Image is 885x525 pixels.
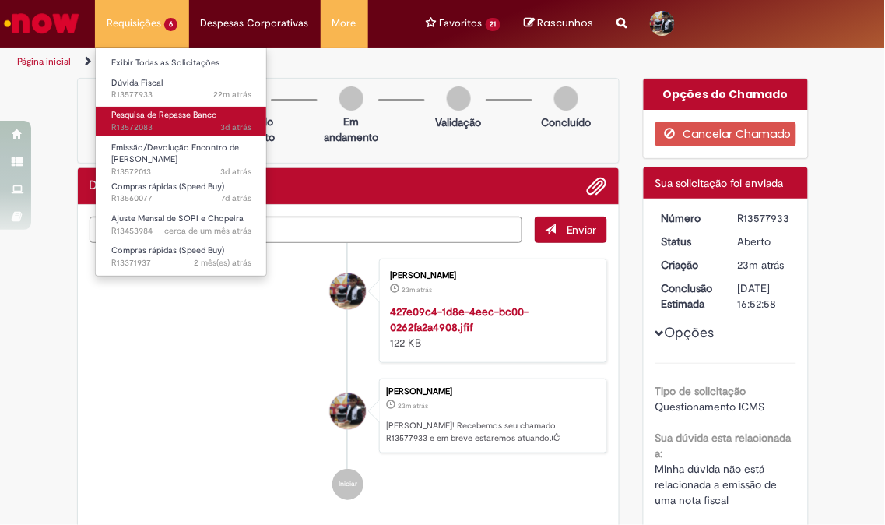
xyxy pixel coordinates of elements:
time: 29/09/2025 15:52:55 [738,258,785,272]
span: Rascunhos [537,16,593,30]
b: Tipo de solicitação [655,384,746,398]
span: cerca de um mês atrás [164,225,251,237]
a: Aberto R13560077 : Compras rápidas (Speed Buy) [96,178,267,207]
span: 2 mês(es) atrás [194,257,251,269]
span: Emissão/Devolução Encontro de [PERSON_NAME] [111,142,239,166]
span: Compras rápidas (Speed Buy) [111,181,224,192]
div: Matheus Henrique Costa Pereira [330,393,366,429]
ul: Trilhas de página [12,48,504,76]
span: Favoritos [440,16,483,31]
img: img-circle-grey.png [339,86,363,111]
span: Pesquisa de Repasse Banco [111,109,217,121]
time: 23/09/2025 16:03:24 [221,192,251,204]
span: 21 [486,18,501,31]
time: 29/09/2025 15:52:53 [402,285,432,294]
span: Despesas Corporativas [201,16,309,31]
span: Ajuste Mensal de SOPI e Chopeira [111,213,244,224]
textarea: Digite sua mensagem aqui... [90,217,522,243]
span: R13371937 [111,257,251,270]
p: Concluído [541,115,591,130]
span: R13572083 [111,122,251,134]
div: [DATE] 16:52:58 [738,280,791,312]
img: ServiceNow [2,8,82,39]
a: Exibir Todas as Solicitações [96,55,267,72]
a: Aberto R13572083 : Pesquisa de Repasse Banco [96,107,267,136]
span: More [332,16,356,31]
span: Sua solicitação foi enviada [655,176,784,190]
span: 23m atrás [398,401,428,410]
div: Matheus Henrique Costa Pereira [330,273,366,309]
time: 26/09/2025 17:42:35 [220,122,251,133]
span: R13453984 [111,225,251,238]
span: Requisições [107,16,161,31]
dt: Criação [650,257,726,273]
b: Sua dúvida esta relacionada a: [655,431,792,460]
a: Aberto R13453984 : Ajuste Mensal de SOPI e Chopeira [96,210,267,239]
span: 23m atrás [402,285,432,294]
p: [PERSON_NAME]! Recebemos seu chamado R13577933 e em breve estaremos atuando. [386,420,599,444]
button: Adicionar anexos [587,176,607,196]
a: No momento, sua lista de rascunhos tem 0 Itens [524,16,593,30]
button: Enviar [535,217,607,243]
p: Validação [436,115,482,130]
img: img-circle-grey.png [447,86,471,111]
span: 6 [164,18,177,31]
time: 29/09/2025 15:52:55 [398,401,428,410]
div: 29/09/2025 15:52:55 [738,257,791,273]
ul: Requisições [95,47,267,277]
span: Minha dúvida não está relacionada a emissão de uma nota fiscal [655,462,781,507]
div: [PERSON_NAME] [390,271,591,280]
a: Aberto R13577933 : Dúvida Fiscal [96,75,267,104]
button: Cancelar Chamado [655,122,796,146]
span: R13577933 [111,89,251,101]
time: 27/08/2025 17:36:39 [164,225,251,237]
time: 07/08/2025 15:31:03 [194,257,251,269]
a: Aberto R13371937 : Compras rápidas (Speed Buy) [96,242,267,271]
p: Em andamento [324,114,378,145]
span: 23m atrás [738,258,785,272]
time: 26/09/2025 17:26:23 [220,166,251,178]
span: Dúvida Fiscal [111,77,163,89]
span: Compras rápidas (Speed Buy) [111,245,224,256]
dt: Status [650,234,726,249]
a: Aberto R13572013 : Emissão/Devolução Encontro de Contas Fornecedor [96,139,267,173]
span: 7d atrás [221,192,251,204]
span: Questionamento ICMS [655,400,765,414]
span: Enviar [567,223,597,237]
dt: Conclusão Estimada [650,280,726,312]
h2: Dúvida Fiscal Histórico de tíquete [90,179,163,193]
time: 29/09/2025 15:52:57 [213,89,251,100]
span: 3d atrás [220,122,251,133]
span: 22m atrás [213,89,251,100]
div: Aberto [738,234,791,249]
span: R13560077 [111,192,251,205]
div: 122 KB [390,304,591,351]
li: Matheus Henrique Costa Pereira [90,379,608,453]
dt: Número [650,210,726,226]
img: img-circle-grey.png [554,86,578,111]
span: 3d atrás [220,166,251,178]
div: [PERSON_NAME] [386,387,599,396]
span: R13572013 [111,166,251,178]
ul: Histórico de tíquete [90,243,608,516]
div: R13577933 [738,210,791,226]
div: Opções do Chamado [644,79,808,110]
a: 427e09c4-1d8e-4eec-bc00-0262fa2a4908.jfif [390,305,529,334]
a: Página inicial [17,55,71,68]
